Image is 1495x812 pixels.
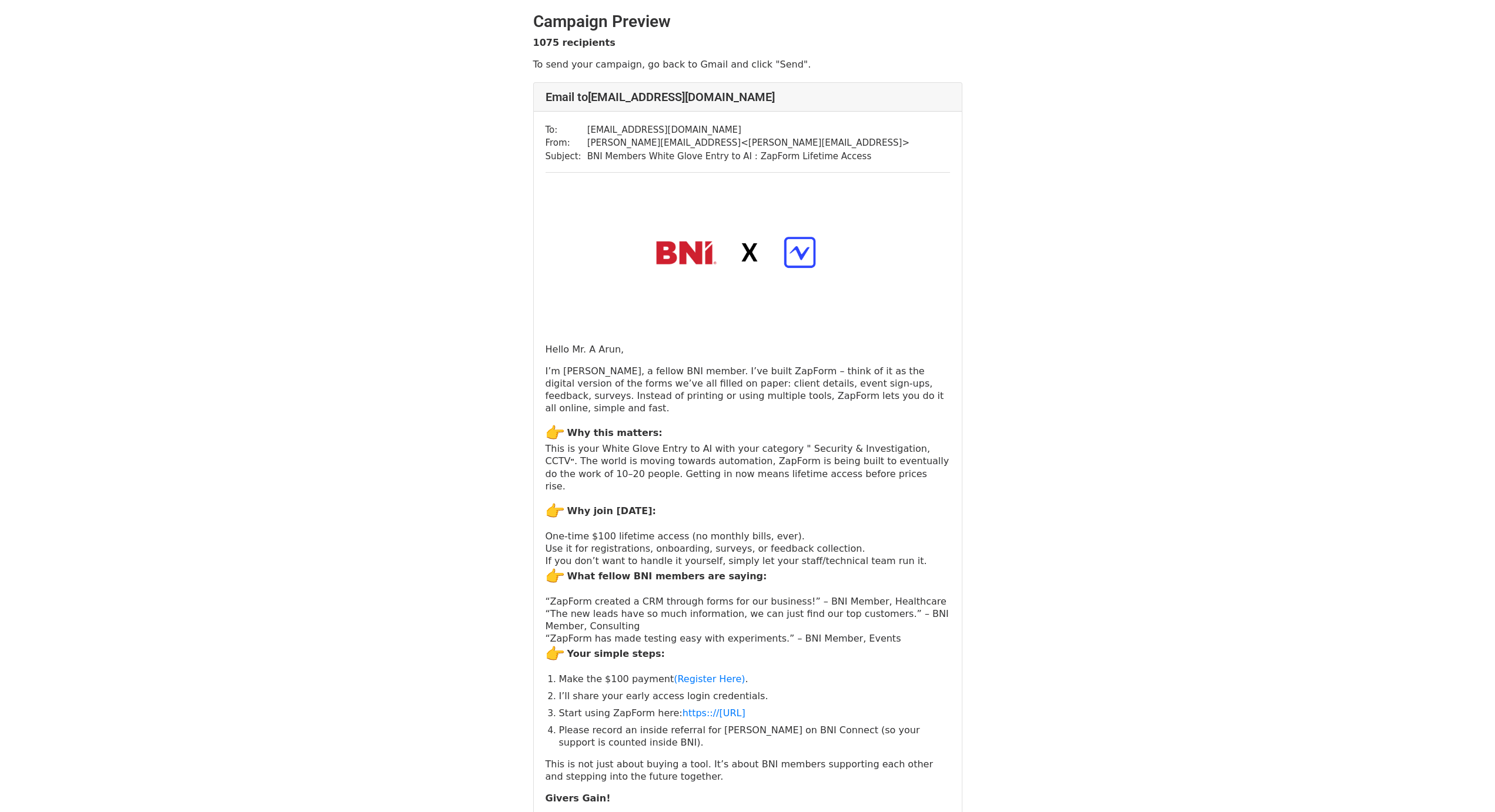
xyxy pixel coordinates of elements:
[546,343,950,355] p: Hello Mr. A Arun,
[546,542,950,555] p: Use it for registrations, onboarding, surveys, or feedback collection.
[546,530,950,542] p: One-time $100 lifetime access (no monthly bills, ever).
[546,136,587,150] td: From:
[546,793,611,804] strong: Givers Gain!
[567,571,767,582] strong: What fellow BNI members are saying:
[559,690,950,702] p: I’ll share your early access login credentials.
[546,758,950,783] p: This is not just about buying a tool. It’s about BNI members supporting each other and stepping i...
[533,12,962,32] h2: Campaign Preview
[546,424,950,492] p: This is your White Glove Entry to AI with your category " Security & Investigation, CCTV . The wo...
[533,58,962,71] p: To send your campaign, go back to Gmail and click "Send".
[559,724,950,749] p: Please record an inside referral for [PERSON_NAME] on BNI Connect (so your support is counted ins...
[546,555,950,567] p: If you don’t want to handle it yourself, simply let your staff/technical team run it.
[546,424,564,442] img: 👉
[546,150,587,163] td: Subject:
[587,123,909,137] td: [EMAIL_ADDRESS][DOMAIN_NAME]
[546,365,950,414] p: I’m [PERSON_NAME], a fellow BNI member. I’ve built ZapForm – think of it as the digital version o...
[546,595,950,608] p: “ZapForm created a CRM through forms for our business!” – BNI Member, Healthcare
[546,632,950,645] p: “ZapForm has made testing easy with experiments.” – BNI Member, Events
[587,136,909,150] td: [PERSON_NAME][EMAIL_ADDRESS] < [PERSON_NAME][EMAIL_ADDRESS] >
[546,123,587,137] td: To:
[571,457,574,466] span: "
[546,567,564,586] img: 👉
[567,648,665,659] strong: Your simple steps:
[567,427,663,438] strong: Why this matters:
[533,37,616,48] strong: 1075 recipients
[559,707,950,719] p: Start using ZapForm here:
[587,150,909,163] td: BNI Members White Glove Entry to AI : ZapForm Lifetime Access
[559,673,950,685] p: Make the $100 payment .
[567,505,656,516] strong: Why join [DATE]:
[683,707,745,719] a: https:://[URL]
[546,502,564,521] img: 👉
[546,645,564,663] img: 👉
[674,673,745,685] a: (Register Here)
[546,608,950,632] p: “The new leads have so much information, we can just find our top customers.” – BNI Member, Consu...
[546,90,950,104] h4: Email to [EMAIL_ADDRESS][DOMAIN_NAME]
